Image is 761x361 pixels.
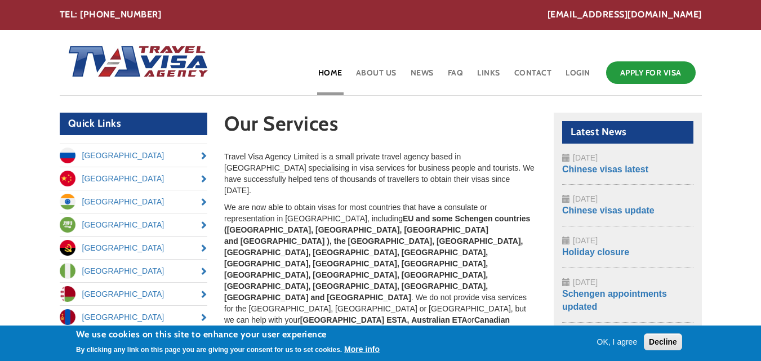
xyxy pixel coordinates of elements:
span: [DATE] [573,236,598,245]
a: FAQ [447,59,465,95]
button: OK, I agree [593,336,642,347]
span: [DATE] [573,153,598,162]
a: Links [476,59,501,95]
strong: [GEOGRAPHIC_DATA] [300,315,385,324]
h2: We use cookies on this site to enhance your user experience [76,328,380,341]
a: Chinese visas update [562,206,655,215]
a: [GEOGRAPHIC_DATA] [60,167,208,190]
a: [GEOGRAPHIC_DATA] [60,260,208,282]
a: [EMAIL_ADDRESS][DOMAIN_NAME] [548,8,702,21]
a: Contact [513,59,553,95]
strong: ESTA, [386,315,409,324]
a: Schengen appointments updated [562,289,667,311]
p: By clicking any link on this page you are giving your consent for us to set cookies. [76,346,342,354]
a: News [410,59,435,95]
h1: Our Services [224,113,537,140]
a: Login [564,59,591,95]
h2: Latest News [562,121,693,144]
div: TEL: [PHONE_NUMBER] [60,8,702,21]
p: Travel Visa Agency Limited is a small private travel agency based in [GEOGRAPHIC_DATA] specialisi... [224,151,537,196]
a: About Us [355,59,398,95]
a: Chinese visas latest [562,164,648,174]
a: [GEOGRAPHIC_DATA] [60,237,208,259]
strong: Australian ETA [411,315,467,324]
a: Home [317,59,344,95]
a: Holiday closure [562,247,629,257]
a: Apply for Visa [606,61,696,84]
a: [GEOGRAPHIC_DATA] [60,306,208,328]
a: [GEOGRAPHIC_DATA] [60,144,208,167]
button: Decline [644,333,682,350]
a: [GEOGRAPHIC_DATA] [60,190,208,213]
a: [GEOGRAPHIC_DATA] [60,283,208,305]
img: Home [60,34,210,91]
button: More info [344,344,380,355]
p: We are now able to obtain visas for most countries that have a consulate or representation in [GE... [224,202,537,337]
a: [GEOGRAPHIC_DATA] [60,213,208,236]
span: [DATE] [573,278,598,287]
span: [DATE] [573,194,598,203]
